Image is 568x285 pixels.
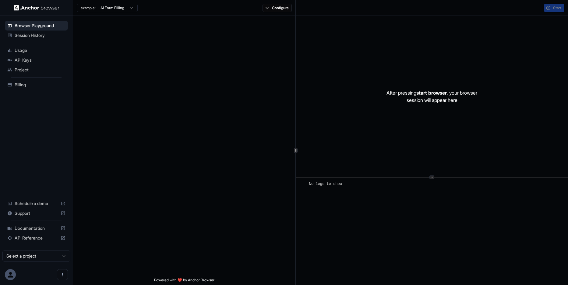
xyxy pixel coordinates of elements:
span: Usage [15,47,65,53]
span: Billing [15,82,65,88]
div: API Keys [5,55,68,65]
span: Support [15,210,58,216]
span: Powered with ❤️ by Anchor Browser [154,278,214,285]
div: Usage [5,45,68,55]
span: example: [81,5,96,10]
div: Documentation [5,223,68,233]
span: Browser Playground [15,23,65,29]
div: Session History [5,31,68,40]
span: API Keys [15,57,65,63]
div: Support [5,208,68,218]
div: Schedule a demo [5,199,68,208]
span: start browser [416,90,447,96]
img: Anchor Logo [14,5,59,11]
div: API Reference [5,233,68,243]
span: Project [15,67,65,73]
span: ​ [302,181,305,187]
button: Open menu [57,269,68,280]
span: No logs to show [309,182,342,186]
button: Configure [263,4,292,12]
div: Project [5,65,68,75]
span: API Reference [15,235,58,241]
span: Schedule a demo [15,200,58,207]
span: Documentation [15,225,58,231]
div: Billing [5,80,68,90]
p: After pressing , your browser session will appear here [386,89,477,104]
span: Session History [15,32,65,38]
div: Browser Playground [5,21,68,31]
